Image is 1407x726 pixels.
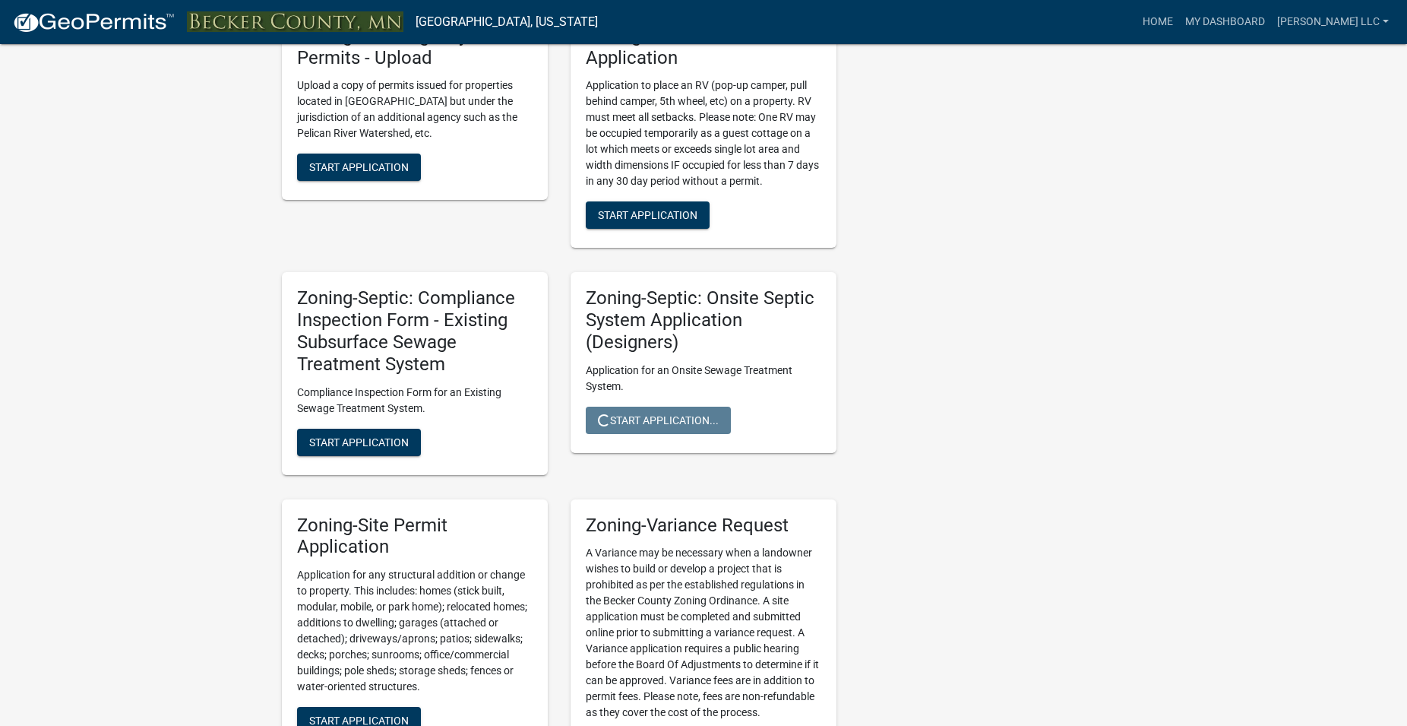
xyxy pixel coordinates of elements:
span: Start Application [598,209,697,221]
p: A Variance may be necessary when a landowner wishes to build or develop a project that is prohibi... [586,545,821,721]
span: Start Application [309,436,409,448]
p: Compliance Inspection Form for an Existing Sewage Treatment System. [297,385,533,417]
h5: Zoning-Other Agency Issued Permits - Upload [297,25,533,69]
button: Start Application [586,201,710,229]
a: My Dashboard [1179,8,1271,36]
a: [GEOGRAPHIC_DATA], [US_STATE] [416,9,598,35]
p: Application for any structural addition or change to property. This includes: homes (stick built,... [297,567,533,695]
a: [PERSON_NAME] LLC [1271,8,1395,36]
a: Home [1137,8,1179,36]
button: Start Application [297,429,421,456]
h5: Zoning-Septic: Onsite Septic System Application (Designers) [586,287,821,353]
button: Start Application... [586,407,731,434]
p: Upload a copy of permits issued for properties located in [GEOGRAPHIC_DATA] but under the jurisdi... [297,78,533,141]
p: Application to place an RV (pop-up camper, pull behind camper, 5th wheel, etc) on a property. RV ... [586,78,821,189]
span: Start Application [309,161,409,173]
h5: Zoning-RV Permit Application [586,25,821,69]
button: Start Application [297,154,421,181]
h5: Zoning-Septic: Compliance Inspection Form - Existing Subsurface Sewage Treatment System [297,287,533,375]
img: Becker County, Minnesota [187,11,403,32]
h5: Zoning-Variance Request [586,515,821,537]
span: Start Application... [598,414,719,426]
h5: Zoning-Site Permit Application [297,515,533,559]
p: Application for an Onsite Sewage Treatment System. [586,363,821,395]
